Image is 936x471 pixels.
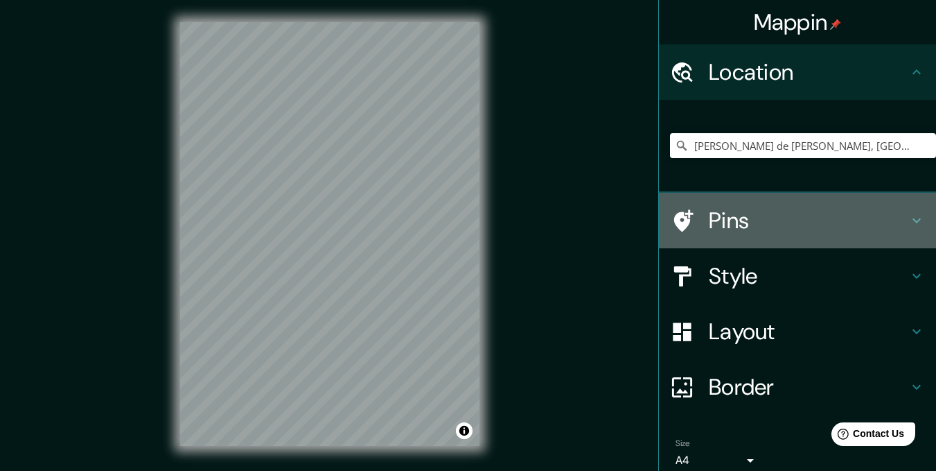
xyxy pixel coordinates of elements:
h4: Style [709,262,908,290]
input: Pick your city or area [670,133,936,158]
h4: Layout [709,318,908,345]
div: Style [659,248,936,304]
iframe: Help widget launcher [813,417,921,456]
div: Border [659,359,936,415]
canvas: Map [180,22,479,446]
h4: Border [709,373,908,401]
label: Size [675,438,690,449]
div: Location [659,44,936,100]
h4: Mappin [754,8,842,36]
div: Pins [659,193,936,248]
button: Toggle attribution [456,422,473,439]
img: pin-icon.png [830,19,841,30]
h4: Pins [709,207,908,234]
h4: Location [709,58,908,86]
div: Layout [659,304,936,359]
